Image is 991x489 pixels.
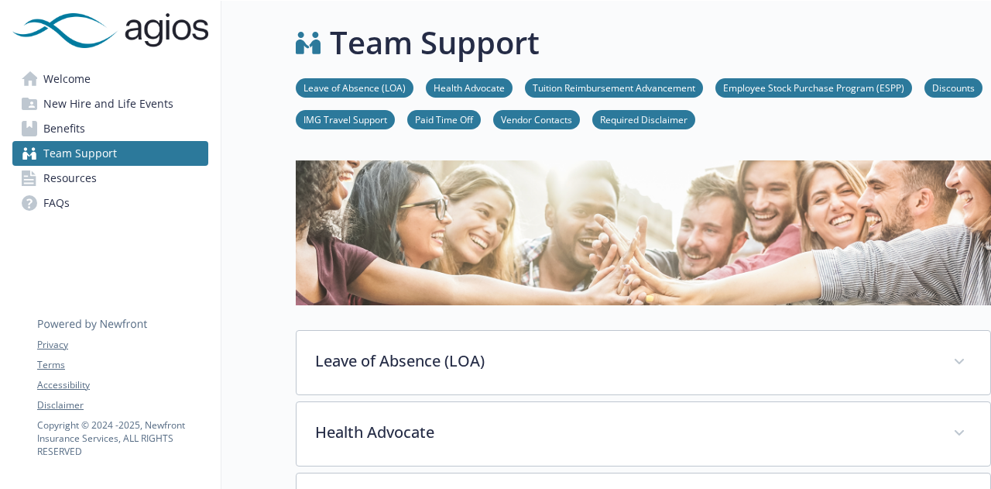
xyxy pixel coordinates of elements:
h1: Team Support [330,19,540,66]
span: Resources [43,166,97,191]
p: Health Advocate [315,421,934,444]
a: FAQs [12,191,208,215]
a: Terms [37,358,207,372]
a: Team Support [12,141,208,166]
a: Employee Stock Purchase Program (ESPP) [715,80,912,95]
a: Required Disclaimer [592,112,695,126]
span: Team Support [43,141,117,166]
span: Welcome [43,67,91,91]
a: Resources [12,166,208,191]
a: Health Advocate [426,80,513,95]
a: Welcome [12,67,208,91]
a: IMG Travel Support [296,112,395,126]
p: Leave of Absence (LOA) [315,350,934,373]
img: team support page banner [296,160,991,305]
span: FAQs [43,191,70,215]
a: Discounts [924,80,982,95]
div: Health Advocate [297,402,990,466]
a: New Hire and Life Events [12,91,208,116]
a: Leave of Absence (LOA) [296,80,413,95]
div: Leave of Absence (LOA) [297,331,990,394]
p: Copyright © 2024 - 2025 , Newfront Insurance Services, ALL RIGHTS RESERVED [37,418,207,458]
a: Accessibility [37,378,207,392]
a: Privacy [37,338,207,352]
span: Benefits [43,116,85,141]
a: Disclaimer [37,398,207,412]
span: New Hire and Life Events [43,91,173,116]
a: Vendor Contacts [493,112,580,126]
a: Benefits [12,116,208,141]
a: Tuition Reimbursement Advancement [525,80,703,95]
a: Paid Time Off [407,112,481,126]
